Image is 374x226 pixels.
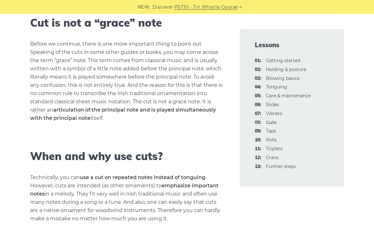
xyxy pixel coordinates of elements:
[266,164,296,169] a: 13:Further steps
[152,3,173,11] span: Discover
[255,110,261,118] span: 07:
[255,101,261,109] span: 06:
[255,127,261,135] span: 09:
[174,3,238,11] a: PST10 - Tin Whistle Course
[255,75,261,82] span: 03:
[255,136,261,144] span: 10:
[266,102,279,107] a: 06:Slides
[255,145,261,153] span: 11:
[30,40,224,123] p: Before we continue, there is one more important thing to point out. Speaking of the cuts in some ...
[255,163,261,171] span: 13:
[30,107,216,121] strong: articulation of the principal note and is played simultaneously with the principal note
[266,111,282,116] a: 07:Vibrato
[80,175,205,181] strong: use a cut on repeated notes instead of tonguing
[266,137,277,143] a: 10:Rolls
[266,146,282,152] a: 11:Triplets
[255,154,261,162] span: 12:
[266,67,306,72] a: 02:Holding & posture
[30,17,224,30] h2: Cut is not a “grace” note
[266,93,311,99] a: 05:Care & maintenance
[255,66,261,74] span: 02:
[30,150,224,163] h2: When and why use cuts?
[255,57,261,65] span: 01:
[255,41,329,49] span: Lessons
[255,119,261,126] span: 08:
[255,92,261,100] span: 05:
[266,155,279,160] a: 12:Crans
[266,58,300,63] a: 01:Getting started
[30,174,224,223] p: Technically, you can . However, cuts are intended (as other ornaments) to in a melody. They fit v...
[138,3,151,11] span: NEW:
[255,83,261,91] span: 04:
[266,84,287,90] a: 04:Tonguing
[266,119,276,125] strong: Cuts
[266,75,300,81] a: 03:Blowing basics
[266,128,276,134] a: 09:Taps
